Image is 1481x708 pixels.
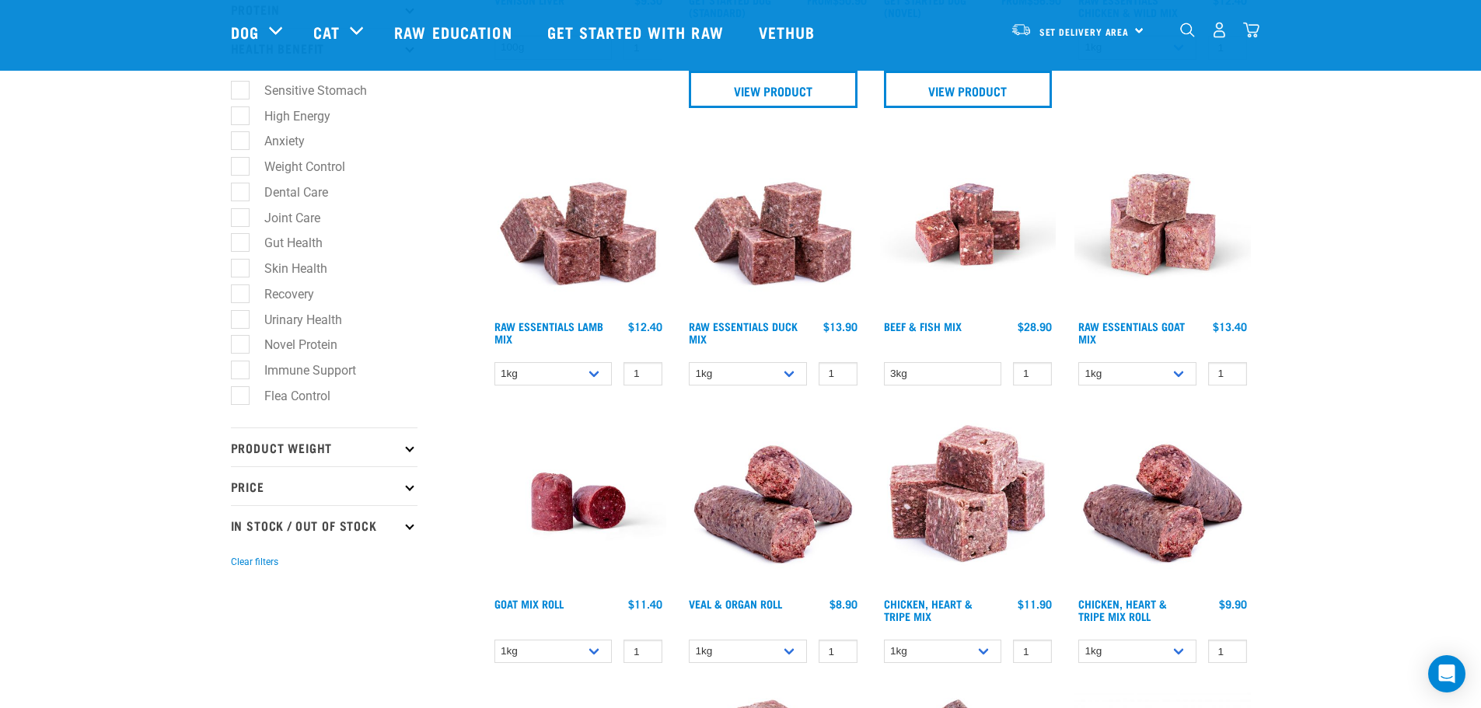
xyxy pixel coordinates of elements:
div: $12.40 [628,320,662,333]
input: 1 [819,362,858,386]
label: Joint Care [239,208,327,228]
img: home-icon-1@2x.png [1180,23,1195,37]
a: Chicken, Heart & Tripe Mix [884,601,973,619]
p: In Stock / Out Of Stock [231,505,417,544]
label: Weight Control [239,157,351,176]
div: $28.90 [1018,320,1052,333]
a: Raw Education [379,1,531,63]
a: View Product [689,71,858,108]
a: Dog [231,20,259,44]
label: Anxiety [239,131,311,151]
input: 1 [1013,640,1052,664]
label: High Energy [239,106,337,126]
img: Chicken Heart Tripe Roll 01 [1074,413,1251,590]
span: Set Delivery Area [1039,29,1130,34]
a: Veal & Organ Roll [689,601,782,606]
label: Recovery [239,284,320,304]
div: $9.90 [1219,598,1247,610]
p: Product Weight [231,427,417,466]
input: 1 [819,640,858,664]
a: Chicken, Heart & Tripe Mix Roll [1078,601,1167,619]
input: 1 [1208,640,1247,664]
div: Open Intercom Messenger [1428,655,1465,692]
a: Raw Essentials Lamb Mix [494,323,603,341]
div: $11.40 [628,598,662,610]
a: Raw Essentials Goat Mix [1078,323,1185,341]
input: 1 [1013,362,1052,386]
a: Get started with Raw [532,1,743,63]
div: $13.90 [823,320,858,333]
div: $13.40 [1213,320,1247,333]
a: Vethub [743,1,835,63]
label: Novel Protein [239,335,344,354]
a: View Product [884,71,1053,108]
label: Sensitive Stomach [239,81,373,100]
button: Clear filters [231,555,278,569]
label: Immune Support [239,361,362,380]
div: $8.90 [830,598,858,610]
img: ?1041 RE Lamb Mix 01 [491,136,667,312]
label: Gut Health [239,233,329,253]
label: Flea Control [239,386,337,406]
a: Raw Essentials Duck Mix [689,323,798,341]
img: home-icon@2x.png [1243,22,1259,38]
label: Dental Care [239,183,334,202]
a: Cat [313,20,340,44]
img: van-moving.png [1011,23,1032,37]
img: Raw Essentials Chicken Lamb Beef Bulk Minced Raw Dog Food Roll Unwrapped [491,413,667,590]
img: Veal Organ Mix Roll 01 [685,413,861,590]
a: Beef & Fish Mix [884,323,962,329]
p: Price [231,466,417,505]
img: Beef Mackerel 1 [880,136,1057,312]
img: 1062 Chicken Heart Tripe Mix 01 [880,413,1057,590]
img: ?1041 RE Lamb Mix 01 [685,136,861,312]
input: 1 [1208,362,1247,386]
div: $11.90 [1018,598,1052,610]
input: 1 [623,640,662,664]
label: Skin Health [239,259,334,278]
label: Urinary Health [239,310,348,330]
img: Goat M Ix 38448 [1074,136,1251,312]
input: 1 [623,362,662,386]
img: user.png [1211,22,1228,38]
a: Goat Mix Roll [494,601,564,606]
